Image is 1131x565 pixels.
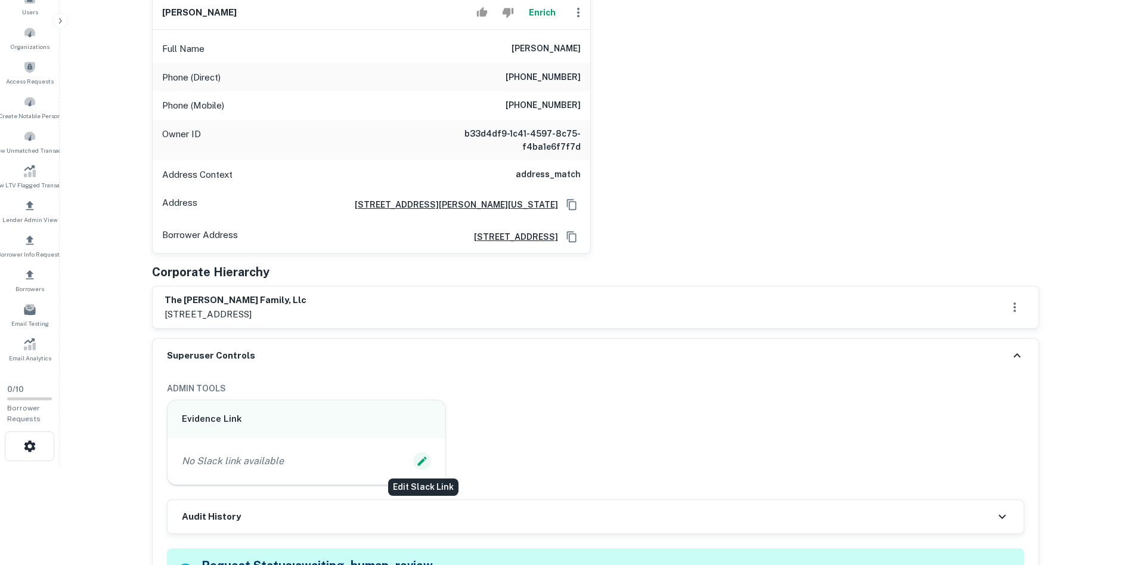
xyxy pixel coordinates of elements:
[7,404,41,423] span: Borrower Requests
[162,42,204,56] p: Full Name
[563,228,581,246] button: Copy Address
[22,7,38,17] span: Users
[464,230,558,243] a: [STREET_ADDRESS]
[165,307,306,322] p: [STREET_ADDRESS]
[4,298,56,331] a: Email Testing
[497,1,518,24] button: Reject
[7,385,24,394] span: 0 / 10
[506,70,581,85] h6: [PHONE_NUMBER]
[16,284,44,294] span: Borrowers
[345,198,558,211] a: [STREET_ADDRESS][PERSON_NAME][US_STATE]
[152,263,269,281] h5: Corporate Hierarchy
[472,1,492,24] button: Accept
[11,319,49,328] span: Email Testing
[11,42,49,51] span: Organizations
[1071,470,1131,527] iframe: Chat Widget
[167,382,1024,395] h6: ADMIN TOOLS
[4,333,56,365] a: Email Analytics
[165,294,306,307] h6: the [PERSON_NAME] family, llc
[182,510,241,524] h6: Audit History
[523,1,562,24] button: Enrich
[438,127,581,153] h6: b33d4df9-1c41-4597-8c75-f4ba1e6f7f7d
[182,412,432,426] h6: Evidence Link
[9,353,51,363] span: Email Analytics
[4,264,56,296] a: Borrowers
[162,70,221,85] p: Phone (Direct)
[2,215,58,224] span: Lender Admin View
[563,196,581,214] button: Copy Address
[162,98,224,113] p: Phone (Mobile)
[4,56,56,88] a: Access Requests
[162,6,237,20] h6: [PERSON_NAME]
[6,76,54,86] span: Access Requests
[182,454,284,468] p: No Slack link available
[4,229,56,261] a: Borrower Info Requests
[4,160,56,192] a: Review LTV Flagged Transactions
[4,21,56,54] a: Organizations
[388,478,458,496] div: Edit Slack Link
[4,194,56,227] a: Lender Admin View
[162,196,197,214] p: Address
[167,349,255,363] h6: Superuser Controls
[506,98,581,113] h6: [PHONE_NUMBER]
[162,127,201,153] p: Owner ID
[162,168,233,182] p: Address Context
[162,228,238,246] p: Borrower Address
[512,42,581,56] h6: [PERSON_NAME]
[413,452,431,470] button: Edit Slack Link
[4,125,56,158] a: Review Unmatched Transactions
[516,168,581,182] h6: address_match
[4,91,56,123] a: Create Notable Person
